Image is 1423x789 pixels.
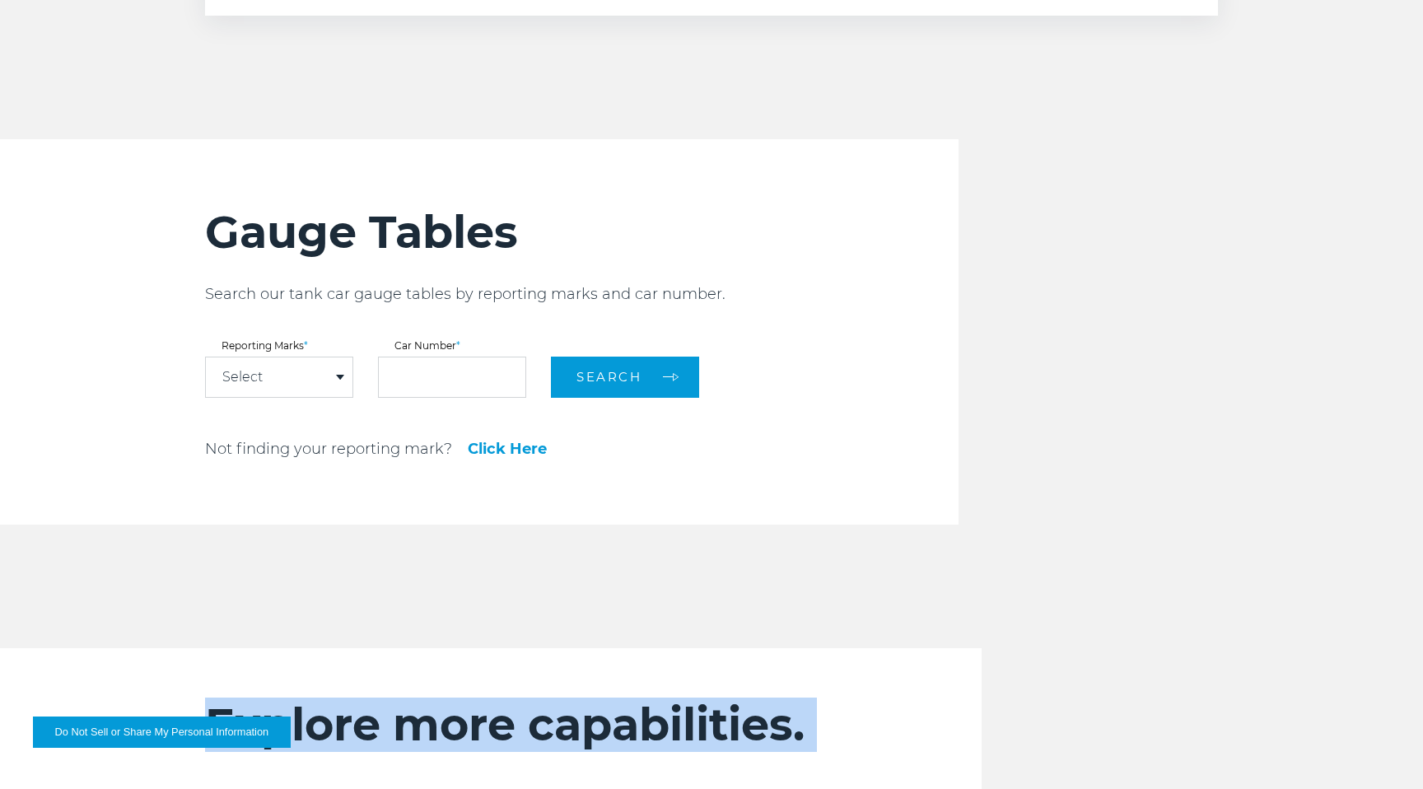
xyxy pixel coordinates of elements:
[205,698,846,752] h2: Explore more capabilities.
[576,369,642,385] span: Search
[378,341,526,351] label: Car Number
[468,441,547,456] a: Click Here
[33,717,291,748] button: Do Not Sell or Share My Personal Information
[205,205,959,259] h2: Gauge Tables
[551,357,699,398] button: Search arrow arrow
[222,371,263,384] a: Select
[205,439,452,459] p: Not finding your reporting mark?
[205,341,353,351] label: Reporting Marks
[205,284,959,304] p: Search our tank car gauge tables by reporting marks and car number.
